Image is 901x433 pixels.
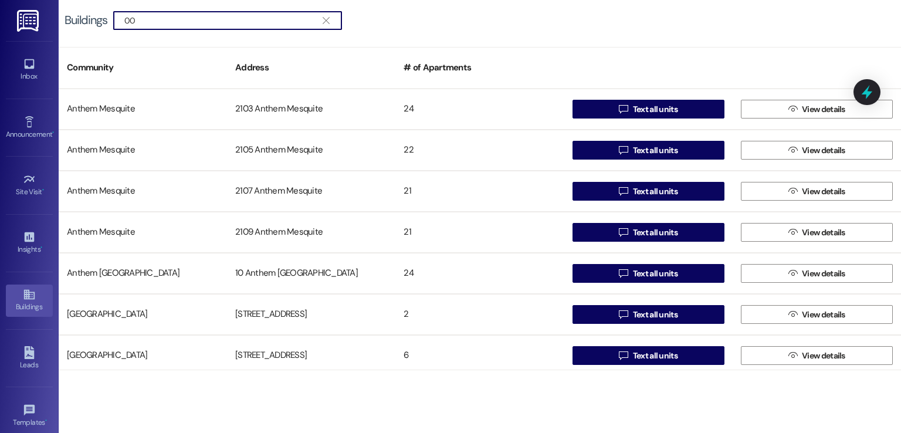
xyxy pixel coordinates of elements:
[395,344,564,367] div: 6
[633,226,678,239] span: Text all units
[395,262,564,285] div: 24
[6,400,53,432] a: Templates •
[741,182,893,201] button: View details
[17,10,41,32] img: ResiDesk Logo
[802,268,845,280] span: View details
[573,100,724,119] button: Text all units
[6,285,53,316] a: Buildings
[741,305,893,324] button: View details
[59,180,227,203] div: Anthem Mesquite
[788,351,797,360] i: 
[802,226,845,239] span: View details
[45,417,47,425] span: •
[6,54,53,86] a: Inbox
[52,128,54,137] span: •
[6,343,53,374] a: Leads
[59,97,227,121] div: Anthem Mesquite
[619,146,628,155] i: 
[633,144,678,157] span: Text all units
[802,103,845,116] span: View details
[788,310,797,319] i: 
[619,187,628,196] i: 
[227,344,395,367] div: [STREET_ADDRESS]
[227,303,395,326] div: [STREET_ADDRESS]
[788,146,797,155] i: 
[788,104,797,114] i: 
[633,350,678,362] span: Text all units
[395,97,564,121] div: 24
[633,103,678,116] span: Text all units
[59,303,227,326] div: [GEOGRAPHIC_DATA]
[633,309,678,321] span: Text all units
[802,350,845,362] span: View details
[227,97,395,121] div: 2103 Anthem Mesquite
[59,221,227,244] div: Anthem Mesquite
[619,228,628,237] i: 
[42,186,44,194] span: •
[59,53,227,82] div: Community
[573,182,724,201] button: Text all units
[40,243,42,252] span: •
[573,346,724,365] button: Text all units
[395,138,564,162] div: 22
[619,104,628,114] i: 
[802,185,845,198] span: View details
[395,221,564,244] div: 21
[741,100,893,119] button: View details
[227,53,395,82] div: Address
[619,269,628,278] i: 
[802,144,845,157] span: View details
[741,141,893,160] button: View details
[788,228,797,237] i: 
[227,138,395,162] div: 2105 Anthem Mesquite
[59,138,227,162] div: Anthem Mesquite
[227,180,395,203] div: 2107 Anthem Mesquite
[59,344,227,367] div: [GEOGRAPHIC_DATA]
[6,170,53,201] a: Site Visit •
[633,185,678,198] span: Text all units
[573,305,724,324] button: Text all units
[395,53,564,82] div: # of Apartments
[323,16,329,25] i: 
[619,351,628,360] i: 
[227,262,395,285] div: 10 Anthem [GEOGRAPHIC_DATA]
[227,221,395,244] div: 2109 Anthem Mesquite
[6,227,53,259] a: Insights •
[788,187,797,196] i: 
[317,12,336,29] button: Clear text
[741,346,893,365] button: View details
[802,309,845,321] span: View details
[741,264,893,283] button: View details
[573,141,724,160] button: Text all units
[573,223,724,242] button: Text all units
[124,12,317,29] input: Search by building address
[65,14,107,26] div: Buildings
[788,269,797,278] i: 
[395,303,564,326] div: 2
[573,264,724,283] button: Text all units
[395,180,564,203] div: 21
[633,268,678,280] span: Text all units
[619,310,628,319] i: 
[59,262,227,285] div: Anthem [GEOGRAPHIC_DATA]
[741,223,893,242] button: View details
